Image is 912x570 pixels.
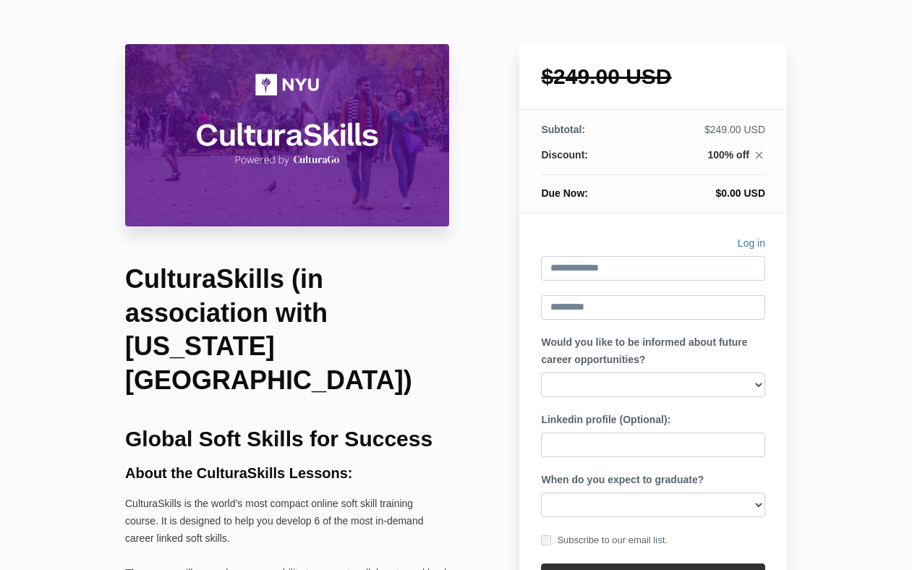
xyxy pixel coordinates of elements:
[125,44,449,226] img: 31710be-8b5f-527-66b4-0ce37cce11c4_CulturaSkills_NYU_Course_Header_Image.png
[125,465,449,481] h3: About the CulturaSkills Lessons:
[541,532,667,548] label: Subscribe to our email list.
[541,472,704,489] label: When do you expect to graduate?
[749,149,765,165] a: close
[738,235,765,256] a: Log in
[541,124,585,135] span: Subtotal:
[541,175,638,201] th: Due Now:
[541,66,765,88] h1: $249.00 USD
[753,149,765,161] i: close
[541,148,638,175] th: Discount:
[125,427,432,451] b: Global Soft Skills for Success
[541,535,551,545] input: Subscribe to our email list.
[125,498,423,544] span: CulturaSkills is the world’s most compact online soft skill training course. It is designed to he...
[707,149,749,161] span: 100% off
[541,334,765,369] label: Would you like to be informed about future career opportunities?
[541,412,670,429] label: Linkedin profile (Optional):
[716,187,765,199] span: $0.00 USD
[639,122,765,148] td: $249.00 USD
[125,263,449,398] h1: CulturaSkills (in association with [US_STATE][GEOGRAPHIC_DATA])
